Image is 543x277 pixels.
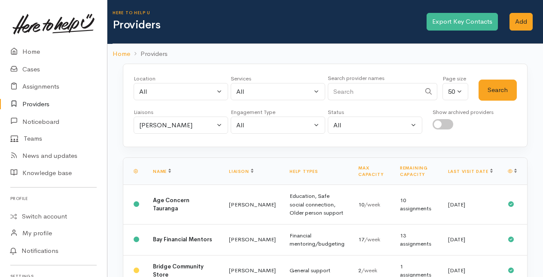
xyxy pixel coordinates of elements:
div: 10 assignments [400,196,434,213]
div: Engagement Type [231,108,325,117]
td: [PERSON_NAME] [222,224,283,255]
td: [DATE] [441,185,501,225]
h6: Here to help u [113,10,425,15]
a: Remaining capacity [400,165,428,177]
div: All [236,120,312,130]
div: 10 [358,200,386,209]
div: [PERSON_NAME] [139,120,215,130]
div: Status [328,108,422,117]
a: Max capacity [358,165,383,177]
button: 50 [442,83,468,101]
div: Location [134,74,228,83]
a: Liaison [229,169,253,174]
a: Add [509,13,533,31]
input: Search [328,83,421,101]
div: 50 [448,87,455,97]
nav: breadcrumb [107,44,543,64]
span: /week [361,267,377,274]
div: All [333,120,409,130]
div: All [139,87,215,97]
b: Bay Financial Mentors [153,236,212,243]
a: Home [113,49,130,59]
button: All [231,117,325,134]
div: Liaisons [134,108,228,117]
button: Amanda Gabb [134,117,228,134]
a: Export Key Contacts [427,13,498,31]
div: 13 assignments [400,231,434,248]
td: [DATE] [441,224,501,255]
h1: Providers [113,19,425,31]
div: Services [231,74,325,83]
div: Show archived providers [433,108,494,117]
div: All [236,87,312,97]
span: /week [364,201,380,208]
button: All [231,83,325,101]
td: [PERSON_NAME] [222,185,283,225]
td: Education, Safe social connection, Older person support [283,185,351,225]
div: 17 [358,235,386,244]
button: Search [479,80,517,101]
div: 2 [358,266,386,275]
small: Search provider names [328,74,384,82]
li: Providers [130,49,168,59]
button: All [328,117,422,134]
h6: Profile [10,193,97,204]
div: Page size [442,74,468,83]
span: /week [364,236,380,243]
button: All [134,83,228,101]
a: Last visit date [448,169,493,174]
b: Age Concern Tauranga [153,197,189,212]
a: Help types [290,169,318,174]
a: Name [153,169,171,174]
td: Financial mentoring/budgeting [283,224,351,255]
